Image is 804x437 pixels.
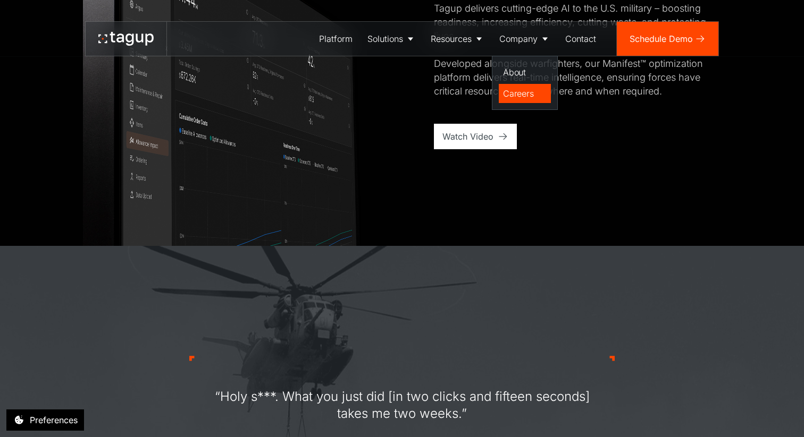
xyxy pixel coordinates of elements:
div: About [503,66,547,79]
div: Resources [431,32,472,45]
div: Careers [503,87,547,100]
div: Solutions [367,32,403,45]
div: Platform [319,32,353,45]
a: About [499,63,551,82]
a: Company [492,22,558,56]
div: “Holy s***. What you just did [in two clicks and fifteen seconds] takes me two weeks.” [202,388,602,422]
a: Solutions [360,22,423,56]
div: Schedule Demo [630,32,693,45]
a: Careers [499,84,551,103]
a: Resources [423,22,492,56]
div: Company [499,32,538,45]
nav: Company [492,56,558,110]
a: Contact [558,22,604,56]
div: Watch Video [442,130,493,143]
div: Preferences [30,414,78,426]
a: Schedule Demo [617,22,718,56]
div: Contact [565,32,596,45]
a: Platform [312,22,360,56]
